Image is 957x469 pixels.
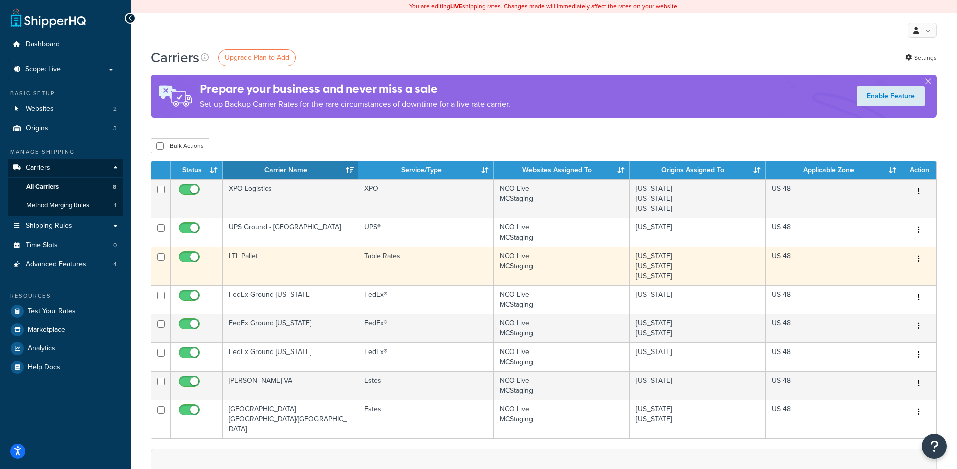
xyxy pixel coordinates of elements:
td: Estes [358,400,494,438]
span: Marketplace [28,326,65,334]
img: ad-rules-rateshop-fe6ec290ccb7230408bd80ed9643f0289d75e0ffd9eb532fc0e269fcd187b520.png [151,75,200,118]
td: NCO Live MCStaging [494,400,629,438]
a: Marketplace [8,321,123,339]
span: 4 [113,260,117,269]
td: NCO Live MCStaging [494,342,629,371]
button: Open Resource Center [922,434,947,459]
a: Method Merging Rules 1 [8,196,123,215]
a: Help Docs [8,358,123,376]
span: Method Merging Rules [26,201,89,210]
td: US 48 [766,314,901,342]
td: [US_STATE] [630,285,766,314]
th: Status: activate to sort column ascending [171,161,223,179]
td: [US_STATE] [US_STATE] [US_STATE] [630,247,766,285]
td: XPO [358,179,494,218]
li: Time Slots [8,236,123,255]
li: Carriers [8,159,123,216]
td: Table Rates [358,247,494,285]
td: US 48 [766,400,901,438]
a: Advanced Features 4 [8,255,123,274]
li: Advanced Features [8,255,123,274]
th: Service/Type: activate to sort column ascending [358,161,494,179]
p: Set up Backup Carrier Rates for the rare circumstances of downtime for a live rate carrier. [200,97,510,111]
span: 8 [113,183,116,191]
td: FedEx Ground [US_STATE] [223,314,358,342]
span: 2 [113,105,117,113]
th: Action [901,161,936,179]
span: Carriers [26,164,50,172]
td: [US_STATE] [630,371,766,400]
li: Origins [8,119,123,138]
b: LIVE [450,2,462,11]
td: UPS® [358,218,494,247]
td: [US_STATE] [US_STATE] [630,314,766,342]
td: US 48 [766,342,901,371]
div: Basic Setup [8,89,123,98]
span: Shipping Rules [26,222,72,230]
td: [US_STATE] [630,218,766,247]
h1: Carriers [151,48,199,67]
td: NCO Live MCStaging [494,247,629,285]
a: Origins 3 [8,119,123,138]
a: ShipperHQ Home [11,8,86,28]
span: Test Your Rates [28,307,76,316]
span: 1 [114,201,116,210]
span: All Carriers [26,183,59,191]
th: Origins Assigned To: activate to sort column ascending [630,161,766,179]
li: Websites [8,100,123,119]
th: Carrier Name: activate to sort column ascending [223,161,358,179]
h4: Prepare your business and never miss a sale [200,81,510,97]
td: US 48 [766,179,901,218]
a: Time Slots 0 [8,236,123,255]
td: NCO Live MCStaging [494,218,629,247]
td: [US_STATE] [US_STATE] [US_STATE] [630,179,766,218]
th: Applicable Zone: activate to sort column ascending [766,161,901,179]
span: Websites [26,105,54,113]
td: US 48 [766,285,901,314]
td: US 48 [766,218,901,247]
a: All Carriers 8 [8,178,123,196]
td: NCO Live MCStaging [494,285,629,314]
a: Test Your Rates [8,302,123,320]
td: FedEx Ground [US_STATE] [223,285,358,314]
span: 0 [113,241,117,250]
td: NCO Live MCStaging [494,179,629,218]
td: FedEx® [358,285,494,314]
th: Websites Assigned To: activate to sort column ascending [494,161,629,179]
div: Manage Shipping [8,148,123,156]
span: Origins [26,124,48,133]
td: FedEx® [358,342,494,371]
td: FedEx® [358,314,494,342]
a: Dashboard [8,35,123,54]
button: Bulk Actions [151,138,209,153]
span: Upgrade Plan to Add [225,52,289,63]
span: Dashboard [26,40,60,49]
span: Time Slots [26,241,58,250]
td: [PERSON_NAME] VA [223,371,358,400]
div: Resources [8,292,123,300]
span: Analytics [28,344,55,353]
a: Carriers [8,159,123,177]
span: 3 [113,124,117,133]
a: Shipping Rules [8,217,123,236]
td: XPO Logistics [223,179,358,218]
a: Upgrade Plan to Add [218,49,296,66]
span: Advanced Features [26,260,86,269]
td: FedEx Ground [US_STATE] [223,342,358,371]
td: US 48 [766,371,901,400]
span: Help Docs [28,363,60,372]
td: [GEOGRAPHIC_DATA] [GEOGRAPHIC_DATA]/[GEOGRAPHIC_DATA] [223,400,358,438]
span: Scope: Live [25,65,61,74]
a: Websites 2 [8,100,123,119]
li: Analytics [8,339,123,358]
td: UPS Ground - [GEOGRAPHIC_DATA] [223,218,358,247]
td: [US_STATE] [630,342,766,371]
a: Enable Feature [857,86,925,106]
li: Method Merging Rules [8,196,123,215]
a: Settings [905,51,937,65]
